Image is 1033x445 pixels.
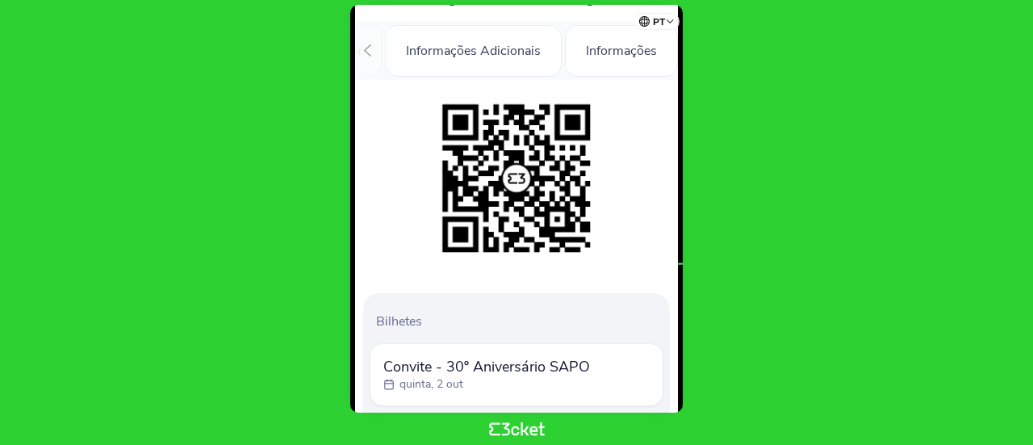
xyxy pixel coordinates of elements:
[565,40,678,58] a: Informações
[385,40,562,58] a: Informações Adicionais
[565,25,678,77] div: Informações
[434,96,599,261] img: 4d188e36149942a9b85b7cf288ea88de.png
[376,313,663,330] p: Bilhetes
[383,357,590,376] span: Convite - 30º Aniversário SAPO
[399,376,463,393] p: quinta, 2 out
[385,25,562,77] div: Informações Adicionais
